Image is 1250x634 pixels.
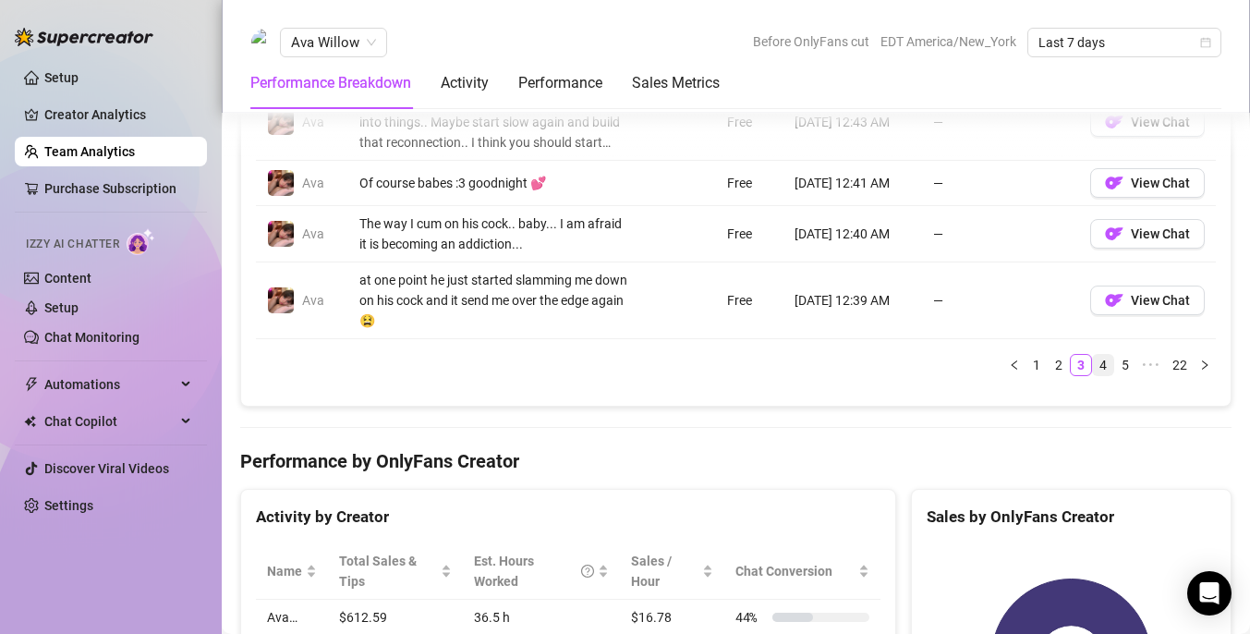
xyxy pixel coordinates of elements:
[1090,119,1205,134] a: OFView Chat
[24,415,36,428] img: Chat Copilot
[302,226,324,241] span: Ava
[1131,115,1190,129] span: View Chat
[1090,298,1205,312] a: OFView Chat
[922,206,1079,262] td: —
[753,28,869,55] span: Before OnlyFans cut
[1071,355,1091,375] a: 3
[44,70,79,85] a: Setup
[359,91,631,152] div: Baby.. I think we're going to have to ease back into things.. Maybe start slow again and build th...
[1131,293,1190,308] span: View Chat
[44,407,176,436] span: Chat Copilot
[256,505,880,530] div: Activity by Creator
[1090,231,1205,246] a: OFView Chat
[44,370,176,399] span: Automations
[24,377,39,392] span: thunderbolt
[1187,571,1232,616] div: Open Intercom Messenger
[724,543,880,600] th: Chat Conversion
[716,84,783,161] td: Free
[927,505,1216,530] div: Sales by OnlyFans Creator
[783,262,922,339] td: [DATE] 12:39 AM
[1115,355,1135,375] a: 5
[44,498,93,513] a: Settings
[44,300,79,315] a: Setup
[1025,354,1048,376] li: 1
[716,262,783,339] td: Free
[268,287,294,313] img: Ava
[127,228,155,255] img: AI Chatter
[441,72,489,94] div: Activity
[880,28,1016,55] span: EDT America/New_York
[1090,180,1205,195] a: OFView Chat
[922,262,1079,339] td: —
[1090,219,1205,249] button: OFView Chat
[1136,354,1166,376] span: •••
[1092,354,1114,376] li: 4
[716,206,783,262] td: Free
[251,29,279,56] img: Ava Willow
[1049,355,1069,375] a: 2
[359,270,631,331] div: at one point he just started slamming me down on his cock and it send me over the edge again 😫
[716,161,783,206] td: Free
[1003,354,1025,376] li: Previous Page
[339,551,437,591] span: Total Sales & Tips
[302,293,324,308] span: Ava
[474,551,594,591] div: Est. Hours Worked
[1131,176,1190,190] span: View Chat
[1026,355,1047,375] a: 1
[268,109,294,135] img: Ava
[632,72,720,94] div: Sales Metrics
[518,72,602,94] div: Performance
[15,28,153,46] img: logo-BBDzfeDw.svg
[1003,354,1025,376] button: left
[1105,174,1123,192] img: OF
[44,330,140,345] a: Chat Monitoring
[291,29,376,56] span: Ava Willow
[1199,360,1210,371] span: right
[1093,355,1113,375] a: 4
[302,115,324,129] span: Ava
[620,543,724,600] th: Sales / Hour
[581,551,594,591] span: question-circle
[1131,226,1190,241] span: View Chat
[783,206,922,262] td: [DATE] 12:40 AM
[359,213,631,254] div: The way I cum on his cock.. baby... I am afraid it is becoming an addiction...
[1090,286,1205,315] button: OFView Chat
[1200,37,1211,48] span: calendar
[267,561,302,581] span: Name
[44,461,169,476] a: Discover Viral Videos
[1105,225,1123,243] img: OF
[783,84,922,161] td: [DATE] 12:43 AM
[1136,354,1166,376] li: Next 5 Pages
[631,551,698,591] span: Sales / Hour
[302,176,324,190] span: Ava
[26,236,119,253] span: Izzy AI Chatter
[1090,168,1205,198] button: OFView Chat
[1194,354,1216,376] li: Next Page
[44,271,91,286] a: Content
[1166,354,1194,376] li: 22
[44,100,192,129] a: Creator Analytics
[268,170,294,196] img: Ava
[1009,360,1020,371] span: left
[44,181,176,196] a: Purchase Subscription
[1048,354,1070,376] li: 2
[240,448,1232,474] h4: Performance by OnlyFans Creator
[922,161,1079,206] td: —
[250,72,411,94] div: Performance Breakdown
[735,561,855,581] span: Chat Conversion
[268,221,294,247] img: Ava
[44,144,135,159] a: Team Analytics
[1105,291,1123,310] img: OF
[1070,354,1092,376] li: 3
[783,161,922,206] td: [DATE] 12:41 AM
[922,84,1079,161] td: —
[1105,113,1123,131] img: OF
[256,543,328,600] th: Name
[1194,354,1216,376] button: right
[1038,29,1210,56] span: Last 7 days
[1114,354,1136,376] li: 5
[1090,107,1205,137] button: OFView Chat
[735,607,765,628] span: 44 %
[1167,355,1193,375] a: 22
[328,543,463,600] th: Total Sales & Tips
